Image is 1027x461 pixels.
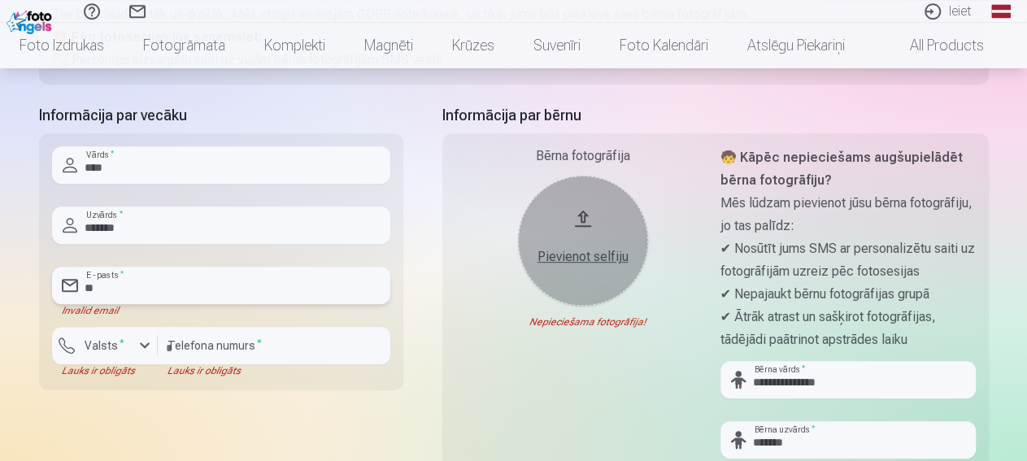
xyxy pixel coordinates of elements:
a: Krūzes [433,23,514,68]
a: All products [864,23,1003,68]
div: Nepieciešama fotogrāfija! [455,315,711,328]
a: Komplekti [245,23,345,68]
a: Foto kalendāri [600,23,728,68]
p: ✔ Nosūtīt jums SMS ar personalizētu saiti uz fotogrāfijām uzreiz pēc fotosesijas [720,237,976,283]
p: ✔ Ātrāk atrast un sašķirot fotogrāfijas, tādējādi paātrinot apstrādes laiku [720,306,976,351]
a: Suvenīri [514,23,600,68]
a: Atslēgu piekariņi [728,23,864,68]
a: Fotogrāmata [124,23,245,68]
a: Magnēti [345,23,433,68]
img: /fa1 [7,7,56,34]
p: Mēs lūdzam pievienot jūsu bērna fotogrāfiju, jo tas palīdz: [720,192,976,237]
div: Lauks ir obligāts [158,364,390,377]
div: Bērna fotogrāfija [455,146,711,166]
strong: 🧒 Kāpēc nepieciešams augšupielādēt bērna fotogrāfiju? [720,150,963,188]
div: Invalid email [52,304,390,317]
div: Lauks ir obligāts [52,364,158,377]
label: Valsts [78,337,131,354]
p: ✔ Nepajaukt bērnu fotogrāfijas grupā [720,283,976,306]
button: Pievienot selfiju [518,176,648,306]
h5: Informācija par bērnu [442,104,989,127]
button: Valsts* [52,327,158,364]
h5: Informācija par vecāku [39,104,403,127]
div: Pievienot selfiju [534,247,632,267]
